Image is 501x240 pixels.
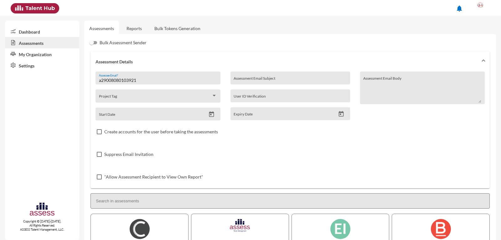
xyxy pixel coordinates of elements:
span: Suppress Email Invitation [104,151,153,158]
div: Assessment Details [90,72,490,188]
a: Reports [121,21,147,36]
a: Bulk Tokens Generation [149,21,205,36]
button: Open calendar [206,111,217,118]
button: Open calendar [336,111,347,117]
p: Copyright © [DATE]-[DATE]. All Rights Reserved. ASSESS Talent Management, LLC. [5,219,79,232]
a: Assessments [5,37,79,48]
a: Assessments [89,26,114,31]
mat-panel-title: Assessment Details [96,59,477,64]
input: Search in assessments [90,193,490,209]
input: Assessee Email [99,78,217,83]
img: assesscompany-logo.png [29,202,55,218]
span: Create accounts for the user before taking the assessments [104,128,218,136]
mat-icon: notifications [456,5,463,12]
a: Settings [5,60,79,71]
span: "Allow Assessment Recipient to View Own Report" [104,173,203,181]
mat-expansion-panel-header: Assessment Details [90,51,490,72]
span: Bulk Assessment Sender [100,39,147,46]
a: Dashboard [5,26,79,37]
a: My Organization [5,48,79,60]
